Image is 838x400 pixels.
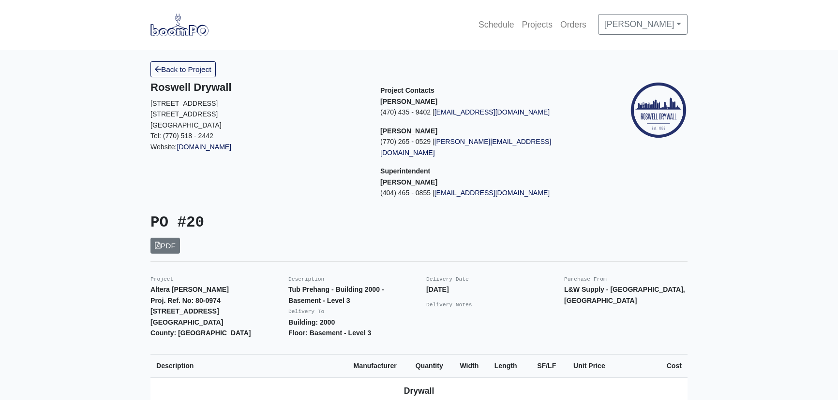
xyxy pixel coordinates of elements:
strong: [STREET_ADDRESS] [150,307,219,315]
div: Website: [150,81,366,152]
strong: [PERSON_NAME] [380,178,437,186]
a: [DOMAIN_NAME] [177,143,232,151]
strong: Altera [PERSON_NAME] [150,286,229,293]
a: Schedule [475,14,518,35]
h3: PO #20 [150,214,412,232]
th: SF/LF [527,354,562,377]
p: [STREET_ADDRESS] [150,98,366,109]
a: Orders [556,14,590,35]
a: [PERSON_NAME] [598,14,688,34]
small: Description [288,276,324,282]
strong: Building: 2000 [288,318,335,326]
p: (404) 465 - 0855 | [380,187,596,199]
a: [PERSON_NAME][EMAIL_ADDRESS][DOMAIN_NAME] [380,138,551,157]
h5: Roswell Drywall [150,81,366,94]
p: [GEOGRAPHIC_DATA] [150,120,366,131]
th: Cost [611,354,688,377]
p: [STREET_ADDRESS] [150,109,366,120]
strong: Proj. Ref. No: 80-0974 [150,297,221,304]
small: Delivery Date [426,276,469,282]
a: Projects [518,14,556,35]
th: Description [150,354,348,377]
img: boomPO [150,14,209,36]
b: Drywall [404,386,434,396]
th: Manufacturer [348,354,410,377]
th: Unit Price [562,354,611,377]
strong: [PERSON_NAME] [380,127,437,135]
a: [EMAIL_ADDRESS][DOMAIN_NAME] [434,108,550,116]
strong: [DATE] [426,286,449,293]
strong: [PERSON_NAME] [380,98,437,105]
small: Delivery Notes [426,302,472,308]
small: Delivery To [288,309,324,314]
strong: Floor: Basement - Level 3 [288,329,371,337]
a: PDF [150,238,180,254]
p: (470) 435 - 9402 | [380,107,596,118]
span: Superintendent [380,167,430,175]
p: L&W Supply - [GEOGRAPHIC_DATA], [GEOGRAPHIC_DATA] [564,284,688,306]
p: (770) 265 - 0529 | [380,136,596,158]
small: Project [150,276,173,282]
th: Quantity [410,354,454,377]
strong: County: [GEOGRAPHIC_DATA] [150,329,251,337]
th: Width [454,354,488,377]
strong: [GEOGRAPHIC_DATA] [150,318,223,326]
span: Project Contacts [380,86,434,94]
a: [EMAIL_ADDRESS][DOMAIN_NAME] [434,189,550,197]
small: Purchase From [564,276,607,282]
a: Back to Project [150,61,216,77]
p: Tel: (770) 518 - 2442 [150,130,366,142]
strong: Tub Prehang - Building 2000 - Basement - Level 3 [288,286,384,304]
th: Length [489,354,527,377]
